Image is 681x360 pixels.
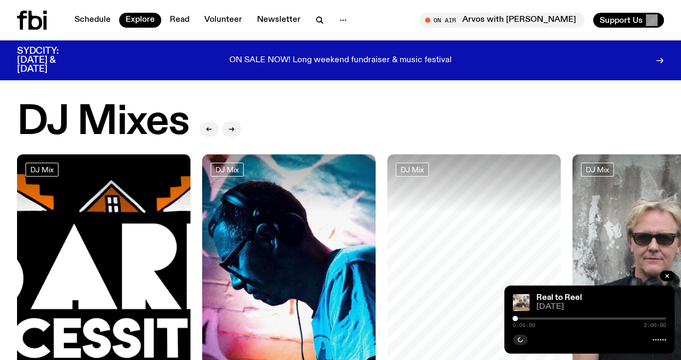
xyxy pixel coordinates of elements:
a: DJ Mix [581,163,614,177]
a: DJ Mix [396,163,429,177]
img: Jasper Craig Adams holds a vintage camera to his eye, obscuring his face. He is wearing a grey ju... [513,294,530,311]
button: On AirArvos with [PERSON_NAME] [420,13,585,28]
span: 2:00:00 [644,323,666,328]
span: DJ Mix [30,165,54,173]
a: DJ Mix [26,163,59,177]
h3: SYDCITY: [DATE] & [DATE] [17,47,85,74]
button: Support Us [593,13,664,28]
a: Schedule [68,13,117,28]
span: DJ Mix [401,165,424,173]
a: Newsletter [251,13,307,28]
a: Volunteer [198,13,248,28]
a: Real to Reel [536,294,582,302]
span: DJ Mix [215,165,239,173]
span: Support Us [600,15,643,25]
span: 0:01:50 [513,323,535,328]
span: [DATE] [536,303,666,311]
span: DJ Mix [586,165,609,173]
h2: DJ Mixes [17,102,189,143]
a: Explore [119,13,161,28]
p: ON SALE NOW! Long weekend fundraiser & music festival [229,56,452,65]
a: Read [163,13,196,28]
a: DJ Mix [211,163,244,177]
